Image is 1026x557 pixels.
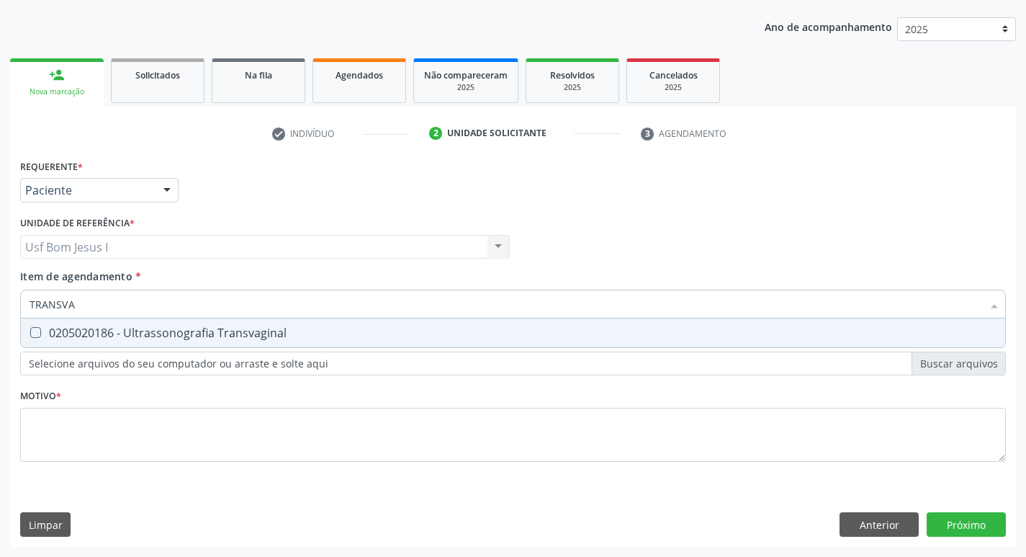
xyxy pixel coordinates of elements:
[550,69,595,81] span: Resolvidos
[424,69,508,81] span: Não compareceram
[424,82,508,93] div: 2025
[765,17,892,35] p: Ano de acompanhamento
[429,127,442,140] div: 2
[840,512,919,537] button: Anterior
[20,386,61,408] label: Motivo
[927,512,1006,537] button: Próximo
[20,156,83,178] label: Requerente
[20,269,132,283] span: Item de agendamento
[20,213,135,235] label: Unidade de referência
[245,69,272,81] span: Na fila
[135,69,180,81] span: Solicitados
[336,69,383,81] span: Agendados
[536,82,608,93] div: 2025
[20,512,71,537] button: Limpar
[637,82,709,93] div: 2025
[447,127,546,140] div: Unidade solicitante
[649,69,698,81] span: Cancelados
[25,183,149,197] span: Paciente
[30,290,982,318] input: Buscar por procedimentos
[20,86,94,97] div: Nova marcação
[49,67,65,83] div: person_add
[30,327,996,339] div: 0205020186 - Ultrassonografia Transvaginal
